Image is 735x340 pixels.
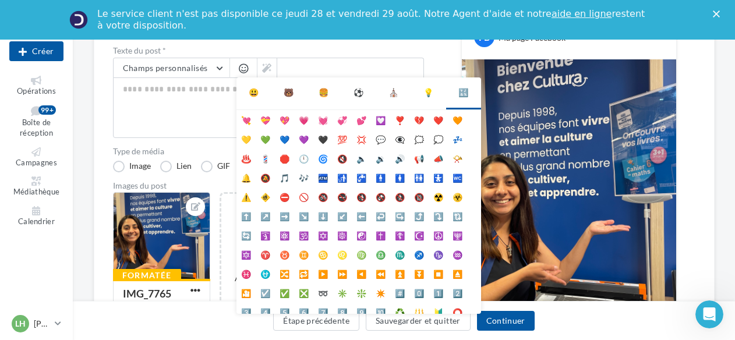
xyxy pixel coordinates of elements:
li: ⚛️ [275,225,294,245]
li: 💬 [371,129,390,148]
li: ⛎ [256,264,275,283]
li: ❇️ [352,283,371,302]
div: ⚽ [354,87,363,98]
li: 💔 [409,110,429,129]
li: 🗯️ [409,129,429,148]
li: 💘 [236,110,256,129]
button: Créer [9,41,63,61]
li: 🔃 [448,206,467,225]
li: 🧡 [448,110,467,129]
li: ♐ [409,245,429,264]
li: ⬅️ [352,206,371,225]
li: ⏫ [390,264,409,283]
li: ⬇️ [313,206,333,225]
li: 💙 [275,129,294,148]
li: 🔟 [371,302,390,321]
li: 0️⃣ [409,283,429,302]
li: ♒ [448,245,467,264]
li: 🔁 [294,264,313,283]
li: 🚼 [429,168,448,187]
li: 🔄 [236,225,256,245]
li: 🔔 [236,168,256,187]
div: Formatée [113,269,181,282]
p: [PERSON_NAME] [34,318,50,330]
li: 8️⃣ [333,302,352,321]
li: 2️⃣ [448,283,467,302]
label: Texte du post * [113,47,424,55]
li: 🚺 [390,168,409,187]
li: 🕎 [448,225,467,245]
li: ♌ [333,245,352,264]
a: LH [PERSON_NAME] [9,313,63,335]
div: 🔣 [458,87,468,98]
li: 💭 [429,129,448,148]
li: 💟 [371,110,390,129]
li: 🚰 [352,168,371,187]
span: Champs personnalisés [123,63,208,73]
div: 99+ [38,105,56,115]
li: 🚭 [333,187,352,206]
li: 💝 [256,110,275,129]
button: Champs personnalisés [114,58,229,78]
div: 🍔 [319,87,328,98]
li: 6️⃣ [294,302,313,321]
li: ✡️ [313,225,333,245]
li: 💯 [333,129,352,148]
a: Opérations [9,73,63,98]
li: 💤 [448,129,467,148]
li: ♑ [429,245,448,264]
li: 🕛 [294,148,313,168]
li: 💢 [352,129,371,148]
a: Calendrier [9,204,63,229]
li: 7️⃣ [313,302,333,321]
li: 🛐 [256,225,275,245]
li: ⬆️ [236,206,256,225]
label: GIF [201,161,230,172]
li: 🚸 [256,187,275,206]
span: Boîte de réception [20,118,53,138]
li: 🚹 [371,168,390,187]
li: 💚 [256,129,275,148]
a: Campagnes [9,145,63,170]
li: ↪️ [390,206,409,225]
li: ⚠️ [236,187,256,206]
div: IMG_7765 [123,287,171,300]
span: LH [15,318,26,330]
li: ✴️ [371,283,390,302]
button: Continuer [477,311,535,331]
li: ↩️ [371,206,390,225]
div: 💡 [423,87,433,98]
li: ♎ [371,245,390,264]
li: 🚯 [352,187,371,206]
li: ⏹️ [429,264,448,283]
li: ♍ [352,245,371,264]
li: ⭕ [448,302,467,321]
span: Campagnes [16,158,57,167]
li: ❣️ [390,110,409,129]
li: ⏪ [371,264,390,283]
li: 🔇 [333,148,352,168]
li: ♓ [236,264,256,283]
li: 🚻 [409,168,429,187]
li: ⛔ [275,187,294,206]
button: Sauvegarder et quitter [366,311,471,331]
li: ♉ [275,245,294,264]
li: 🌀 [313,148,333,168]
li: 3️⃣ [236,302,256,321]
li: 👁️‍🗨️ [390,129,409,148]
li: 🏧 [313,168,333,187]
li: ⏬ [409,264,429,283]
li: 🚫 [294,187,313,206]
li: 💓 [313,110,333,129]
li: 🔯 [236,245,256,264]
li: 4️⃣ [256,302,275,321]
li: 🔉 [371,148,390,168]
li: 💗 [294,110,313,129]
li: ♨️ [236,148,256,168]
label: Lien [160,161,192,172]
li: 📣 [429,148,448,168]
li: 9️⃣ [352,302,371,321]
li: ☦️ [390,225,409,245]
li: 🔕 [256,168,275,187]
img: Profile image for Service-Client [69,10,88,29]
